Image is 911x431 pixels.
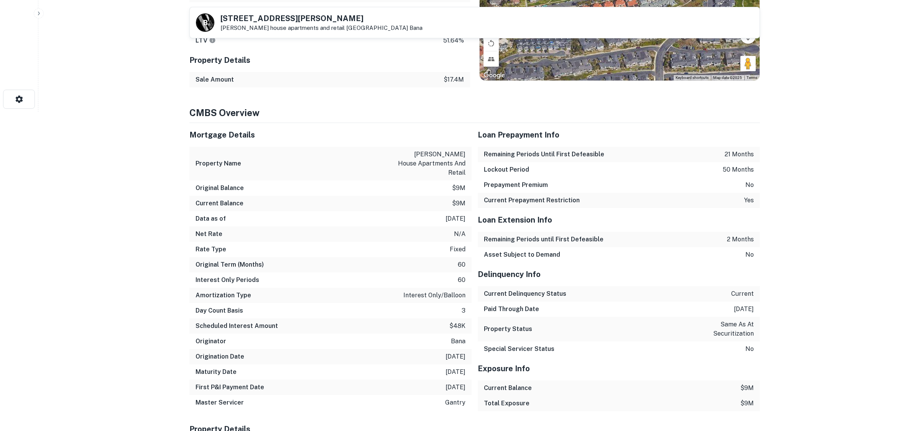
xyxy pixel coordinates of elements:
[434,5,464,15] p: 61 months
[482,70,507,80] img: Google
[478,363,760,374] h5: Exposure Info
[196,184,244,193] h6: Original Balance
[449,321,465,331] p: $48k
[713,75,742,80] span: Map data ©2025
[484,165,529,174] h6: Lockout Period
[685,320,754,338] p: same as at securitization
[196,36,216,45] h6: LTV
[740,383,754,393] p: $9m
[747,75,757,80] a: Terms (opens in new tab)
[220,25,423,31] p: [PERSON_NAME] house apartments and retail [GEOGRAPHIC_DATA]
[725,150,754,159] p: 21 months
[740,399,754,408] p: $9m
[483,36,499,51] button: Rotate map counterclockwise
[482,70,507,80] a: Open this area in Google Maps (opens a new window)
[403,291,465,300] p: interest only/balloon
[734,305,754,314] p: [DATE]
[484,250,560,259] h6: Asset Subject to Demand
[676,75,709,80] button: Keyboard shortcuts
[446,214,465,223] p: [DATE]
[745,180,754,190] p: no
[203,18,207,28] p: B
[196,383,264,392] h6: First P&I Payment Date
[196,306,243,315] h6: Day Count Basis
[458,275,465,285] p: 60
[196,398,244,407] h6: Master Servicer
[484,305,539,314] h6: Paid Through Date
[484,399,529,408] h6: Total Exposure
[445,398,465,407] p: gantry
[452,199,465,208] p: $9m
[740,56,756,71] button: Drag Pegman onto the map to open Street View
[396,150,465,177] p: [PERSON_NAME] house apartments and retail
[478,129,760,141] h5: Loan Prepayment Info
[458,260,465,269] p: 60
[723,165,754,174] p: 50 months
[745,250,754,259] p: no
[478,269,760,280] h5: Delinquency Info
[220,15,423,22] h5: [STREET_ADDRESS][PERSON_NAME]
[484,180,548,190] h6: Prepayment Premium
[196,229,222,239] h6: Net Rate
[484,324,532,334] h6: Property Status
[196,321,278,331] h6: Scheduled Interest Amount
[454,229,465,239] p: n/a
[484,150,604,159] h6: Remaining Periods Until First Defeasible
[745,344,754,354] p: no
[196,5,211,15] h6: Term
[450,245,465,254] p: fixed
[873,370,911,406] iframe: Chat Widget
[196,337,226,346] h6: Originator
[446,352,465,361] p: [DATE]
[196,291,251,300] h6: Amortization Type
[727,235,754,244] p: 2 months
[483,51,499,67] button: Tilt map
[196,260,264,269] h6: Original Term (Months)
[196,75,234,84] h6: Sale Amount
[409,25,423,31] a: Bana
[209,37,216,44] svg: LTVs displayed on the website are for informational purposes only and may be reported incorrectly...
[484,383,532,393] h6: Current Balance
[196,275,259,285] h6: Interest Only Periods
[484,344,554,354] h6: Special Servicer Status
[189,106,760,120] h4: CMBS Overview
[189,54,470,66] h5: Property Details
[731,289,754,298] p: current
[484,235,603,244] h6: Remaining Periods until First Defeasible
[744,196,754,205] p: yes
[484,289,566,298] h6: Current Delinquency Status
[462,306,465,315] p: 3
[452,184,465,193] p: $9m
[196,199,243,208] h6: Current Balance
[444,75,464,84] p: $17.4m
[446,367,465,377] p: [DATE]
[451,337,465,346] p: bana
[484,196,580,205] h6: Current Prepayment Restriction
[196,214,226,223] h6: Data as of
[446,383,465,392] p: [DATE]
[189,129,472,141] h5: Mortgage Details
[196,245,226,254] h6: Rate Type
[443,36,464,45] p: 51.64%
[196,367,237,377] h6: Maturity Date
[196,159,241,168] h6: Property Name
[196,352,244,361] h6: Origination Date
[478,214,760,226] h5: Loan Extension Info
